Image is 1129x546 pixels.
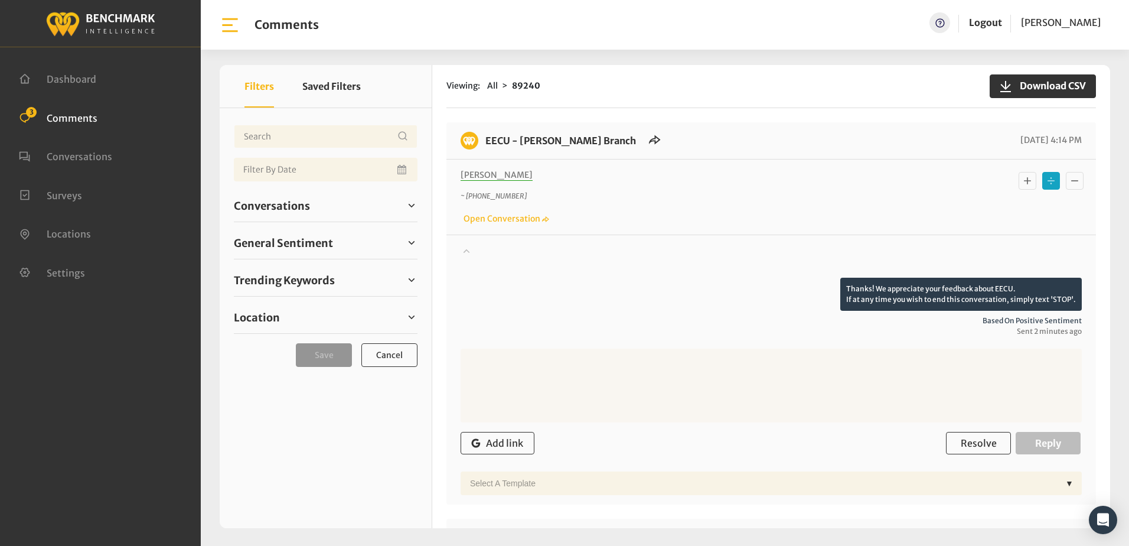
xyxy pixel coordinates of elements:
a: Open Conversation [461,213,549,224]
span: Location [234,310,280,326]
a: Dashboard [19,72,96,84]
button: Open Calendar [395,158,410,181]
img: benchmark [45,9,155,38]
a: [PERSON_NAME] [1021,12,1101,33]
a: Conversations [234,197,417,214]
span: Download CSV [1013,79,1086,93]
i: ~ [PHONE_NUMBER] [461,191,527,200]
span: [PERSON_NAME] [1021,17,1101,28]
span: Comments [47,112,97,123]
div: ▼ [1061,472,1078,495]
input: Username [234,125,417,148]
a: Logout [969,17,1002,28]
div: Select a Template [464,472,1061,495]
img: bar [220,15,240,35]
a: Locations [19,227,91,239]
strong: 89240 [512,80,540,91]
a: Settings [19,266,85,278]
span: Settings [47,266,85,278]
span: General Sentiment [234,235,333,251]
span: Conversations [234,198,310,214]
a: Surveys [19,188,82,200]
div: Basic example [1016,169,1086,193]
span: Based on positive sentiment [461,316,1082,326]
button: Resolve [946,432,1011,454]
a: Location [234,308,417,326]
a: EECU - [PERSON_NAME] Branch [485,135,636,147]
span: Viewing: [446,80,480,92]
p: Thanks! We appreciate your feedback about EECU. If at any time you wish to end this conversation,... [840,278,1082,311]
span: Surveys [47,189,82,201]
div: Open Intercom Messenger [1089,506,1117,534]
a: Trending Keywords [234,271,417,289]
img: benchmark [461,132,478,149]
button: Cancel [361,343,417,367]
span: 3 [26,107,37,118]
input: Date range input field [234,158,417,181]
span: Locations [47,228,91,240]
span: Resolve [961,437,997,449]
a: Comments 3 [19,111,97,123]
a: General Sentiment [234,234,417,252]
button: Filters [244,65,274,108]
a: Conversations [19,149,112,161]
button: Saved Filters [302,65,361,108]
h1: Comments [254,18,319,32]
button: Download CSV [990,74,1096,98]
h6: EECU - Clovis Old Town [478,528,630,546]
button: Add link [461,432,534,454]
span: [DATE] 4:14 PM [1017,135,1082,145]
a: Logout [969,12,1002,33]
h6: EECU - Armstrong Branch [478,132,643,149]
span: [PERSON_NAME] [461,170,533,181]
span: Conversations [47,151,112,162]
span: Sent 2 minutes ago [461,326,1082,337]
span: Dashboard [47,73,96,85]
span: All [487,80,498,91]
span: Trending Keywords [234,272,335,288]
